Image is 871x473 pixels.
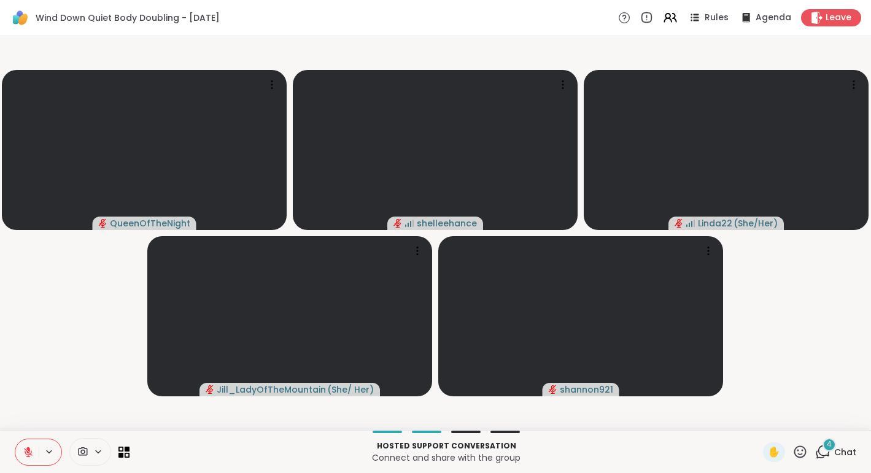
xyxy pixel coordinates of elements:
span: shelleehance [417,217,477,229]
span: shannon921 [560,383,613,396]
span: Linda22 [698,217,732,229]
span: Agenda [756,12,791,24]
span: Chat [834,446,856,458]
span: audio-muted [206,385,214,394]
span: Rules [705,12,729,24]
span: 4 [827,439,832,450]
span: ✋ [768,445,780,460]
span: audio-muted [549,385,557,394]
span: QueenOfTheNight [110,217,190,229]
span: audio-muted [675,219,683,228]
p: Hosted support conversation [137,440,756,452]
span: Jill_LadyOfTheMountain [217,383,326,396]
img: ShareWell Logomark [10,7,31,28]
p: Connect and share with the group [137,452,756,464]
span: Wind Down Quiet Body Doubling - [DATE] [36,12,220,24]
span: ( She/ Her ) [327,383,374,396]
span: Leave [826,12,851,24]
span: audio-muted [393,219,402,228]
span: ( She/Her ) [734,217,778,229]
span: audio-muted [99,219,107,228]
